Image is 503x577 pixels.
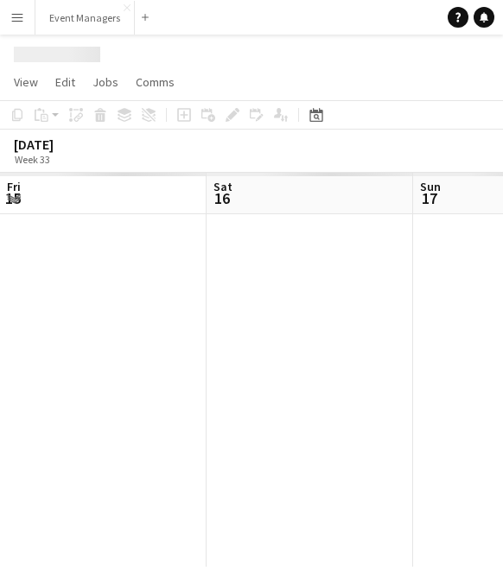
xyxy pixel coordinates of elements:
[10,153,54,166] span: Week 33
[14,74,38,90] span: View
[48,71,82,93] a: Edit
[92,74,118,90] span: Jobs
[211,188,232,208] span: 16
[7,71,45,93] a: View
[55,74,75,90] span: Edit
[4,188,21,208] span: 15
[35,1,135,35] button: Event Managers
[7,179,21,194] span: Fri
[213,179,232,194] span: Sat
[129,71,181,93] a: Comms
[417,188,441,208] span: 17
[14,136,93,153] div: [DATE]
[420,179,441,194] span: Sun
[86,71,125,93] a: Jobs
[136,74,175,90] span: Comms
